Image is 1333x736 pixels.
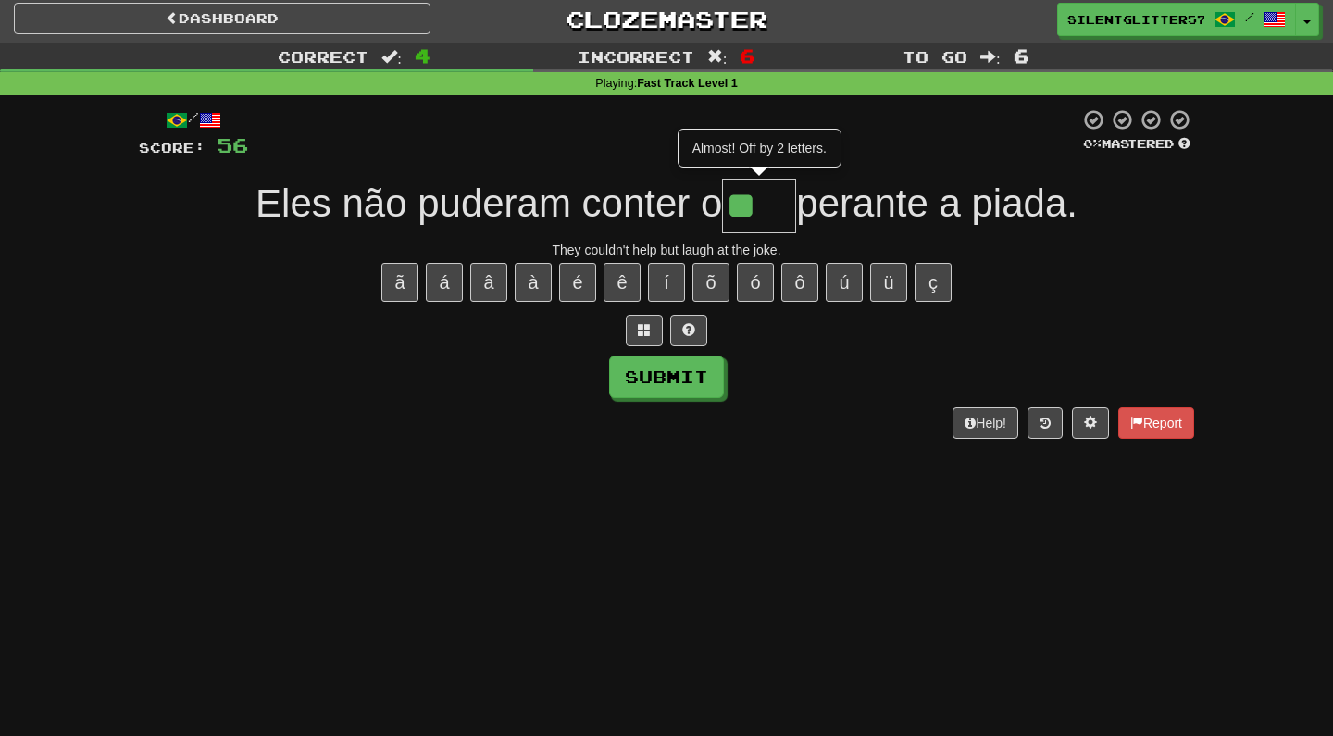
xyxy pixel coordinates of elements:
[826,263,863,302] button: ú
[870,263,907,302] button: ü
[707,49,728,65] span: :
[980,49,1001,65] span: :
[796,181,1078,225] span: perante a piada.
[381,49,402,65] span: :
[470,263,507,302] button: â
[953,407,1018,439] button: Help!
[781,263,818,302] button: ô
[515,263,552,302] button: à
[1118,407,1194,439] button: Report
[1057,3,1296,36] a: SilentGlitter5787 /
[278,47,368,66] span: Correct
[139,241,1194,259] div: They couldn't help but laugh at the joke.
[578,47,694,66] span: Incorrect
[648,263,685,302] button: í
[559,263,596,302] button: é
[217,133,248,156] span: 56
[255,181,722,225] span: Eles não puderam conter o
[1067,11,1204,28] span: SilentGlitter5787
[915,263,952,302] button: ç
[139,140,206,156] span: Score:
[1083,136,1102,151] span: 0 %
[670,315,707,346] button: Single letter hint - you only get 1 per sentence and score half the points! alt+h
[740,44,755,67] span: 6
[737,263,774,302] button: ó
[1079,136,1194,153] div: Mastered
[604,263,641,302] button: ê
[637,77,738,90] strong: Fast Track Level 1
[903,47,967,66] span: To go
[626,315,663,346] button: Switch sentence to multiple choice alt+p
[1014,44,1029,67] span: 6
[139,108,248,131] div: /
[458,3,875,35] a: Clozemaster
[426,263,463,302] button: á
[692,141,827,156] span: Almost! Off by 2 letters.
[1028,407,1063,439] button: Round history (alt+y)
[381,263,418,302] button: ã
[609,356,724,398] button: Submit
[415,44,430,67] span: 4
[1245,10,1254,23] span: /
[692,263,729,302] button: õ
[14,3,430,34] a: Dashboard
